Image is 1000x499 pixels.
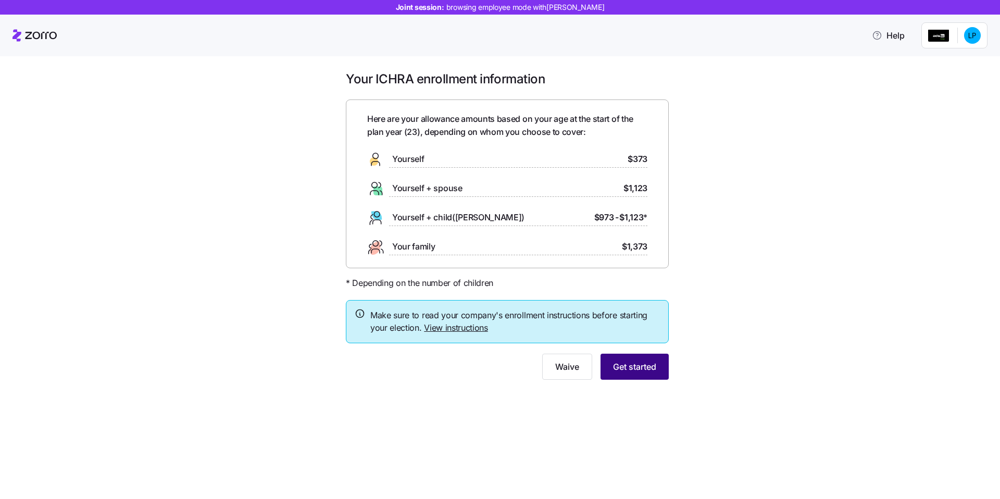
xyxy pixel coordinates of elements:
button: Get started [601,354,669,380]
span: - [615,211,619,224]
span: $373 [628,153,647,166]
span: $973 [594,211,614,224]
span: $1,123 [619,211,647,224]
h1: Your ICHRA enrollment information [346,71,669,87]
span: $1,373 [622,240,647,253]
button: Help [864,25,913,46]
span: Yourself + child([PERSON_NAME]) [392,211,524,224]
span: Yourself + spouse [392,182,463,195]
span: Yourself [392,153,424,166]
button: Waive [542,354,592,380]
img: Employer logo [928,29,949,42]
span: browsing employee mode with [PERSON_NAME] [446,2,605,13]
span: Make sure to read your company's enrollment instructions before starting your election. [370,309,660,335]
span: Your family [392,240,435,253]
span: Waive [555,360,579,373]
a: View instructions [424,322,488,333]
span: Joint session: [396,2,605,13]
span: Get started [613,360,656,373]
span: * Depending on the number of children [346,277,493,290]
span: Help [872,29,905,42]
span: $1,123 [623,182,647,195]
img: e7d0494bcf5f6a9f486ebf8e17873a55 [964,27,981,44]
span: Here are your allowance amounts based on your age at the start of the plan year ( 23 ), depending... [367,113,647,139]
